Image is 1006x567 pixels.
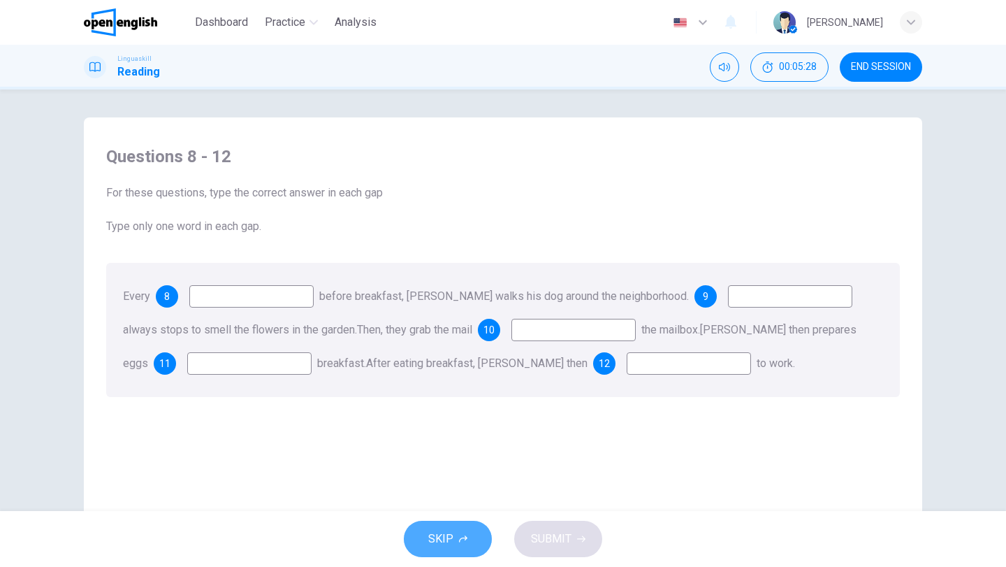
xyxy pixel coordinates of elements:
div: Mute [710,52,739,82]
span: Linguaskill [117,54,152,64]
span: Analysis [335,14,377,31]
img: en [671,17,689,28]
span: Then, they grab the mail [357,323,472,336]
div: [PERSON_NAME] [807,14,883,31]
button: Practice [259,10,323,35]
span: 9 [703,292,708,301]
button: SKIP [404,521,492,557]
span: For these questions, type the correct answer in each gap [106,185,900,201]
h1: Reading [117,64,160,80]
button: Dashboard [189,10,254,35]
span: 00:05:28 [779,62,817,73]
span: Every [123,289,150,303]
span: breakfast. [317,357,366,370]
button: Analysis [329,10,382,35]
span: to work. [757,357,795,370]
a: OpenEnglish logo [84,8,189,36]
span: END SESSION [851,62,911,73]
span: SKIP [428,529,453,549]
span: 12 [599,359,610,368]
span: before breakfast, [PERSON_NAME] walks his dog around the neighborhood. [319,289,689,303]
span: Practice [265,14,305,31]
img: OpenEnglish logo [84,8,157,36]
span: 10 [483,325,495,335]
button: 00:05:28 [750,52,829,82]
h4: Questions 8 - 12 [106,145,900,168]
button: END SESSION [840,52,922,82]
div: Hide [750,52,829,82]
span: always stops to smell the flowers in the garden. [123,323,357,336]
img: Profile picture [773,11,796,34]
span: After eating breakfast, [PERSON_NAME] then [366,357,588,370]
span: Dashboard [195,14,248,31]
span: the mailbox. [641,323,700,336]
span: 11 [159,359,170,368]
span: 8 [164,292,170,301]
span: Type only one word in each gap. [106,218,900,235]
